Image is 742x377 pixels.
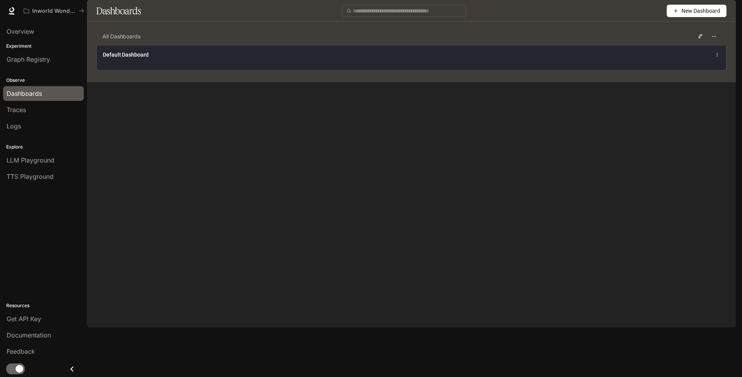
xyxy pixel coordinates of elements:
[32,8,76,14] p: Inworld Wonderland
[103,51,149,59] a: Default Dashboard
[667,5,726,17] button: New Dashboard
[102,33,140,40] span: All Dashboards
[681,7,720,15] span: New Dashboard
[20,3,88,19] button: All workspaces
[96,3,141,19] h1: Dashboards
